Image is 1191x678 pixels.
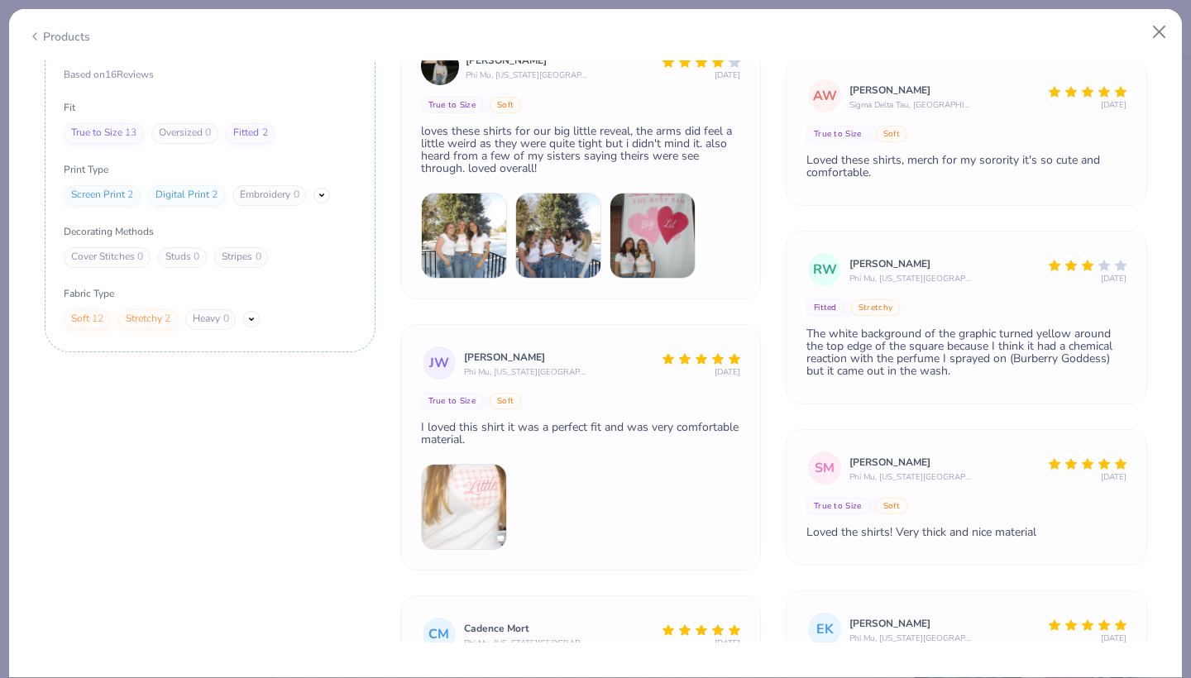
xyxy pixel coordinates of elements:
span: 2 [165,313,170,326]
button: True to Size [806,498,869,514]
span: Fit [64,100,356,115]
span: Fabric Type [64,286,356,301]
img: Review image [610,193,696,279]
span: Print Type [64,162,356,177]
span: 0 [205,127,211,140]
div: Digital Print [148,185,225,206]
img: Review image [515,193,601,279]
div: 5 Stars [1049,80,1126,101]
div: Oversized [151,123,218,144]
img: Avatar [421,47,459,85]
span: 0 [223,313,229,326]
div: RW [806,251,843,288]
div: Loved the shirts! Very thick and nice material [806,526,1126,538]
button: Close [1144,17,1175,48]
div: I loved this shirt it was a perfect fit and was very comfortable material. [421,421,741,446]
div: Stripes [214,247,268,268]
div: CM [421,616,457,652]
div: JW [421,345,457,381]
span: 0 [137,251,143,264]
span: Based on 16 Reviews [64,67,193,82]
span: 13 [125,127,136,140]
span: Decorating Methods [64,224,356,239]
span: 0 [294,189,299,202]
button: Show More [313,188,329,203]
div: Fitted [226,123,275,144]
div: True to Size [64,123,144,144]
div: Soft [64,309,111,330]
div: EK [806,611,843,647]
div: Heavy [185,309,236,330]
button: Fitted [806,299,844,316]
div: Studs [158,247,207,268]
div: 5 Stars [662,618,740,638]
button: True to Size [806,126,869,142]
div: 3 Stars [1049,254,1126,275]
button: Soft [876,126,907,142]
button: Show More [243,311,259,327]
div: loves these shirts for our big little reveal, the arms did feel a little weird as they were quite... [421,125,741,174]
button: Stretchy [851,299,900,316]
div: Stretchy [118,309,178,330]
button: Soft [876,498,907,514]
button: True to Size [421,393,484,409]
div: Products [28,28,90,45]
span: 2 [127,189,133,202]
div: Embroidery [232,185,306,206]
div: 5 Stars [662,346,740,367]
div: Loved these shirts, merch for my sorority it's so cute and comfortable. [806,154,1126,179]
span: 0 [194,251,199,264]
img: Review image [421,193,507,279]
span: 2 [262,127,268,140]
div: AW [806,78,843,114]
span: 12 [92,313,103,326]
span: 0 [256,251,261,264]
div: SM [806,450,843,486]
div: The white background of the graphic turned yellow around the top edge of the square because I thi... [806,327,1126,377]
div: Screen Print [64,185,141,206]
div: 5 Stars [1049,614,1126,634]
div: 4 Stars [662,50,740,70]
div: 5 Stars [1049,452,1126,473]
div: Cover Stitches [64,247,151,268]
img: Review image [421,464,507,550]
button: True to Size [421,97,484,113]
button: Soft [490,393,521,409]
span: 2 [212,189,218,202]
button: Soft [490,97,521,113]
